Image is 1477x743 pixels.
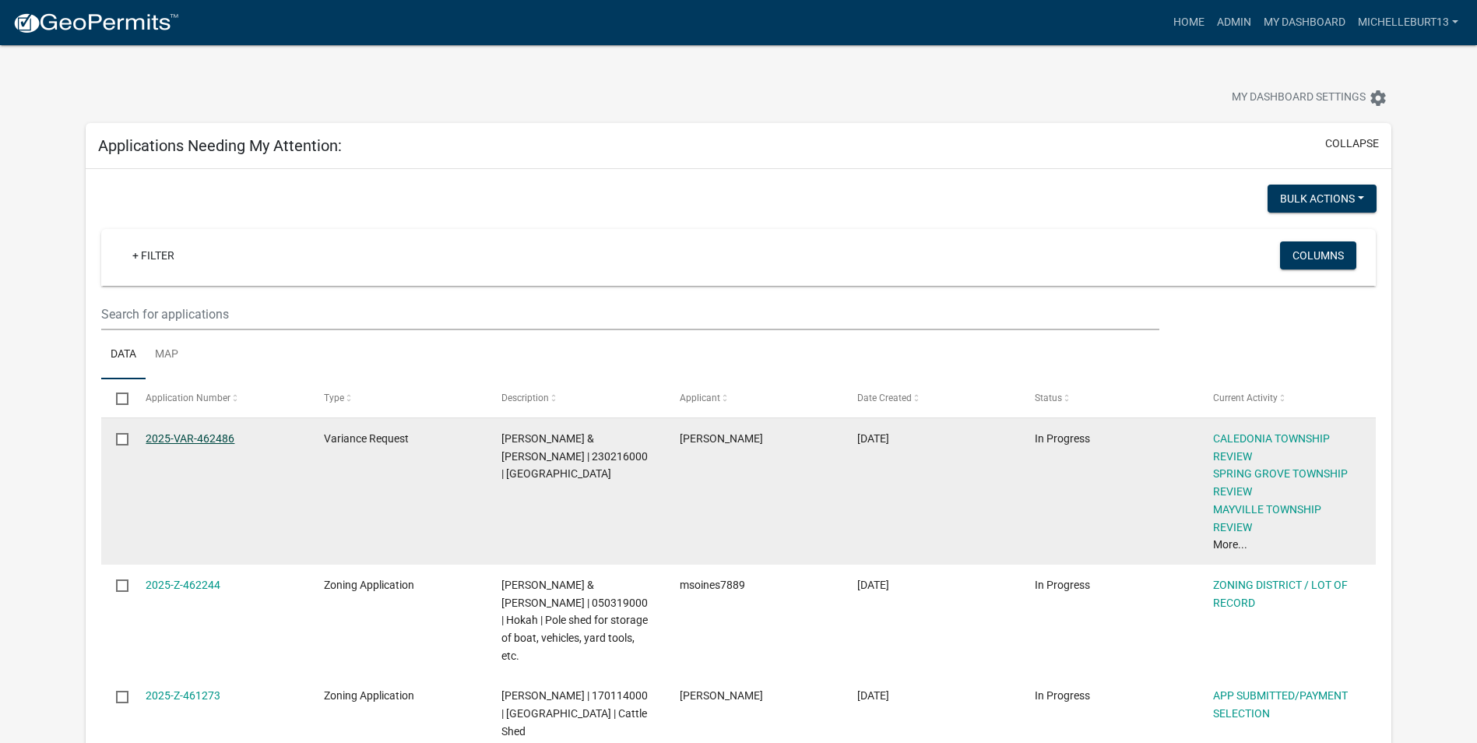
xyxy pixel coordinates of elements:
a: More... [1213,538,1247,551]
a: APP SUBMITTED/PAYMENT SELECTION [1213,689,1348,720]
datatable-header-cell: Date Created [842,379,1020,417]
datatable-header-cell: Description [487,379,664,417]
input: Search for applications [101,298,1159,330]
span: BISSEN,DONALD E & SANDRA K | 230216000 | Hokah City [501,432,648,481]
h5: Applications Needing My Attention: [98,136,342,155]
a: 2025-Z-461273 [146,689,220,702]
span: In Progress [1035,579,1090,591]
span: Application Number [146,393,230,403]
span: FELDMEIER,MATTHEW W | 170114000 | Yucatan | Cattle Shed [501,689,648,738]
datatable-header-cell: Application Number [131,379,308,417]
span: Current Activity [1213,393,1278,403]
span: Applicant [680,393,720,403]
a: SPRING GROVE TOWNSHIP REVIEW [1213,467,1348,498]
datatable-header-cell: Type [309,379,487,417]
span: Variance Request [324,432,409,445]
span: msoines7889 [680,579,745,591]
a: Home [1167,8,1211,37]
span: 08/12/2025 [857,432,889,445]
a: MAYVILLE TOWNSHIP REVIEW [1213,503,1321,533]
datatable-header-cell: Current Activity [1197,379,1375,417]
i: settings [1369,89,1387,107]
span: 08/08/2025 [857,689,889,702]
span: In Progress [1035,432,1090,445]
span: Zoning Application [324,689,414,702]
span: Status [1035,393,1062,403]
span: Zoning Application [324,579,414,591]
button: My Dashboard Settingssettings [1219,83,1400,113]
a: Map [146,330,188,380]
button: Bulk Actions [1268,185,1377,213]
span: Matt Feldmeier [680,689,763,702]
a: 2025-Z-462244 [146,579,220,591]
a: michelleburt13 [1352,8,1465,37]
span: OINES,MARTIN & SUSAN | 050319000 | Hokah | Pole shed for storage of boat, vehicles, yard tools, etc. [501,579,648,662]
button: collapse [1325,136,1379,152]
a: ZONING DISTRICT / LOT OF RECORD [1213,579,1348,609]
span: Type [324,393,344,403]
span: Description [501,393,549,403]
a: Admin [1211,8,1257,37]
button: Columns [1280,241,1356,269]
a: Data [101,330,146,380]
span: My Dashboard Settings [1232,89,1366,107]
a: 2025-VAR-462486 [146,432,234,445]
span: Date Created [857,393,912,403]
span: 08/11/2025 [857,579,889,591]
a: My Dashboard [1257,8,1352,37]
a: + Filter [120,241,187,269]
span: In Progress [1035,689,1090,702]
span: Adam Steele [680,432,763,445]
datatable-header-cell: Select [101,379,131,417]
datatable-header-cell: Applicant [664,379,842,417]
a: CALEDONIA TOWNSHIP REVIEW [1213,432,1330,463]
datatable-header-cell: Status [1020,379,1197,417]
